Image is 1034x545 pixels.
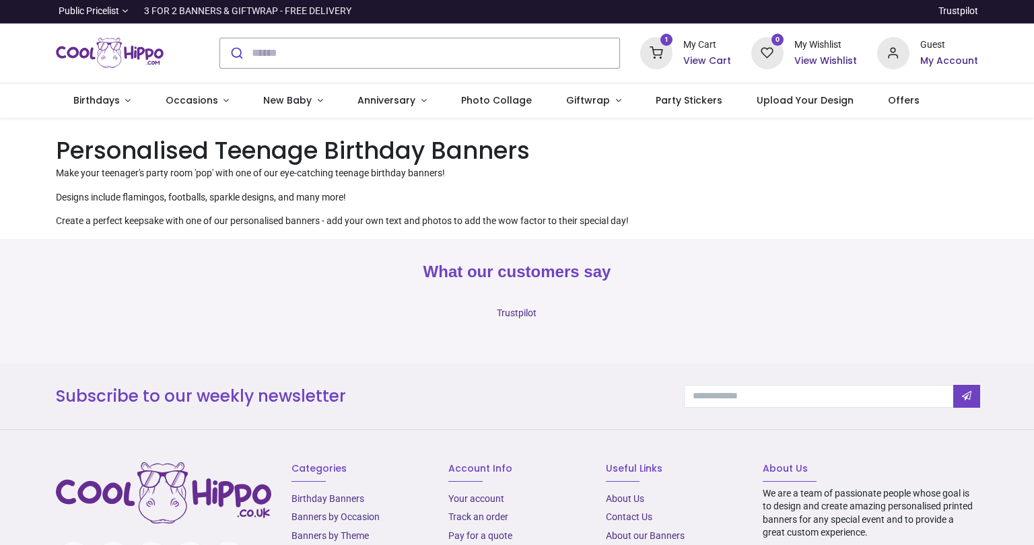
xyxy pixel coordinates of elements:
a: View Wishlist [794,54,857,68]
a: Your account [448,493,504,504]
p: Designs include flamingos, footballs, sparkle designs, and many more! [56,191,978,205]
a: Public Pricelist [56,5,128,18]
sup: 1 [660,34,673,46]
span: Photo Collage [461,94,532,107]
span: Public Pricelist [59,5,119,18]
div: Guest [920,38,978,52]
span: Upload Your Design [757,94,854,107]
a: Giftwrap [549,83,638,118]
a: 1 [640,46,673,57]
p: Make your teenager's party room 'pop' with one of our eye-catching teenage birthday banners! [56,167,978,180]
a: Contact Us [606,511,652,522]
span: Party Stickers [656,94,722,107]
a: Logo of Cool Hippo [56,34,164,72]
span: Offers [888,94,920,107]
div: My Wishlist [794,38,857,52]
button: Submit [220,38,252,68]
a: Birthday Banners [291,493,364,504]
a: About our Banners [606,530,685,541]
p: We are a team of passionate people whose goal is to design and create amazing personalised printe... [763,487,978,540]
sup: 0 [771,34,784,46]
span: Giftwrap [566,94,610,107]
a: Track an order [448,511,508,522]
img: Cool Hippo [56,34,164,72]
a: Banners by Occasion [291,511,380,522]
a: Trustpilot [938,5,978,18]
h1: Personalised Teenage Birthday Banners [56,134,978,167]
h2: What our customers say [56,260,978,283]
span: Birthdays [73,94,120,107]
p: Create a perfect keepsake with one of our personalised banners - add your own text and photos to ... [56,215,978,228]
a: Occasions [148,83,246,118]
span: Occasions [166,94,218,107]
a: My Account [920,54,978,68]
a: About Us​ [606,493,644,504]
h6: Categories [291,462,428,476]
div: 3 FOR 2 BANNERS & GIFTWRAP - FREE DELIVERY [144,5,351,18]
a: Anniversary [340,83,444,118]
span: New Baby [263,94,312,107]
h6: About Us [763,462,978,476]
a: Trustpilot [497,307,537,318]
h6: Account Info [448,462,585,476]
a: Pay for a quote [448,530,512,541]
h3: Subscribe to our weekly newsletter [56,385,664,408]
a: Banners by Theme [291,530,369,541]
a: New Baby [246,83,341,118]
div: My Cart [683,38,731,52]
a: 0 [751,46,784,57]
span: Anniversary [357,94,415,107]
a: View Cart [683,54,731,68]
h6: Useful Links [606,462,743,476]
a: Birthdays [56,83,148,118]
